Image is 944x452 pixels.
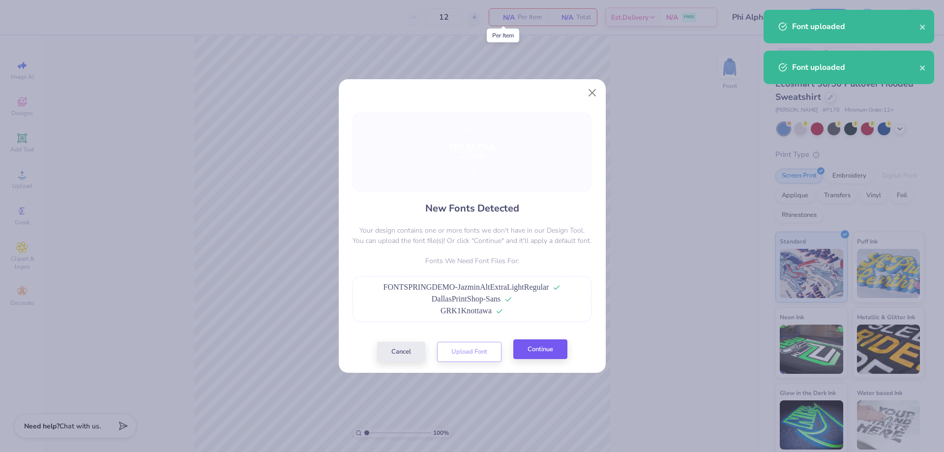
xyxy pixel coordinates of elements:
[792,21,919,32] div: Font uploaded
[441,306,492,315] span: GRK1Knottawa
[353,256,591,266] p: Fonts We Need Font Files For:
[583,84,601,102] button: Close
[432,295,501,303] span: DallasPrintShop-Sans
[513,339,567,360] button: Continue
[425,201,519,215] h4: New Fonts Detected
[353,225,591,246] p: Your design contains one or more fonts we don't have in our Design Tool. You can upload the font ...
[919,21,926,32] button: close
[792,61,919,73] div: Font uploaded
[383,283,549,291] span: FONTSPRINGDEMO-JazminAltExtraLightRegular
[377,342,425,362] button: Cancel
[487,29,519,42] div: Per Item
[919,61,926,73] button: close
